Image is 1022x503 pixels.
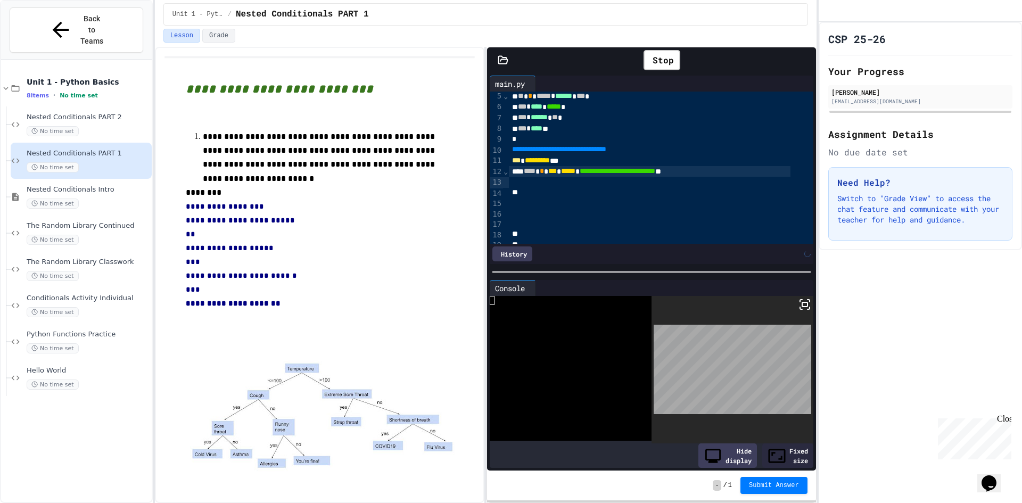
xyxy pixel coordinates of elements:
[27,199,79,209] span: No time set
[831,87,1009,97] div: [PERSON_NAME]
[490,230,503,241] div: 18
[27,235,79,245] span: No time set
[10,7,143,53] button: Back to Teams
[228,10,232,19] span: /
[27,258,150,267] span: The Random Library Classwork
[27,92,49,99] span: 8 items
[934,414,1011,459] iframe: chat widget
[79,13,104,47] span: Back to Teams
[828,127,1012,142] h2: Assignment Details
[490,78,530,89] div: main.py
[740,477,807,494] button: Submit Answer
[27,162,79,172] span: No time set
[27,307,79,317] span: No time set
[53,91,55,100] span: •
[831,97,1009,105] div: [EMAIL_ADDRESS][DOMAIN_NAME]
[172,10,224,19] span: Unit 1 - Python Basics
[713,480,721,491] span: -
[490,102,503,112] div: 6
[27,294,150,303] span: Conditionals Activity Individual
[27,366,150,375] span: Hello World
[27,126,79,136] span: No time set
[490,177,503,188] div: 13
[828,146,1012,159] div: No due date set
[27,330,150,339] span: Python Functions Practice
[723,481,727,490] span: /
[698,443,757,468] div: Hide display
[27,271,79,281] span: No time set
[27,343,79,353] span: No time set
[644,50,680,70] div: Stop
[490,155,503,166] div: 11
[490,134,503,145] div: 9
[828,31,886,46] h1: CSP 25-26
[490,188,503,199] div: 14
[837,193,1003,225] p: Switch to "Grade View" to access the chat feature and communicate with your teacher for help and ...
[503,92,508,100] span: Fold line
[490,113,503,123] div: 7
[236,8,369,21] span: Nested Conditionals PART 1
[202,29,235,43] button: Grade
[490,167,503,177] div: 12
[490,209,503,220] div: 16
[749,481,799,490] span: Submit Answer
[27,113,150,122] span: Nested Conditionals PART 2
[27,77,150,87] span: Unit 1 - Python Basics
[4,4,73,68] div: Chat with us now!Close
[490,199,503,209] div: 15
[492,246,532,261] div: History
[163,29,200,43] button: Lesson
[490,240,503,251] div: 19
[490,76,536,92] div: main.py
[490,280,536,296] div: Console
[490,145,503,156] div: 10
[503,167,508,176] span: Fold line
[27,221,150,230] span: The Random Library Continued
[490,91,503,102] div: 5
[60,92,98,99] span: No time set
[490,283,530,294] div: Console
[490,219,503,230] div: 17
[762,443,813,468] div: Fixed size
[828,64,1012,79] h2: Your Progress
[27,380,79,390] span: No time set
[837,176,1003,189] h3: Need Help?
[977,460,1011,492] iframe: chat widget
[728,481,732,490] span: 1
[27,149,150,158] span: Nested Conditionals PART 1
[490,123,503,134] div: 8
[27,185,150,194] span: Nested Conditionals Intro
